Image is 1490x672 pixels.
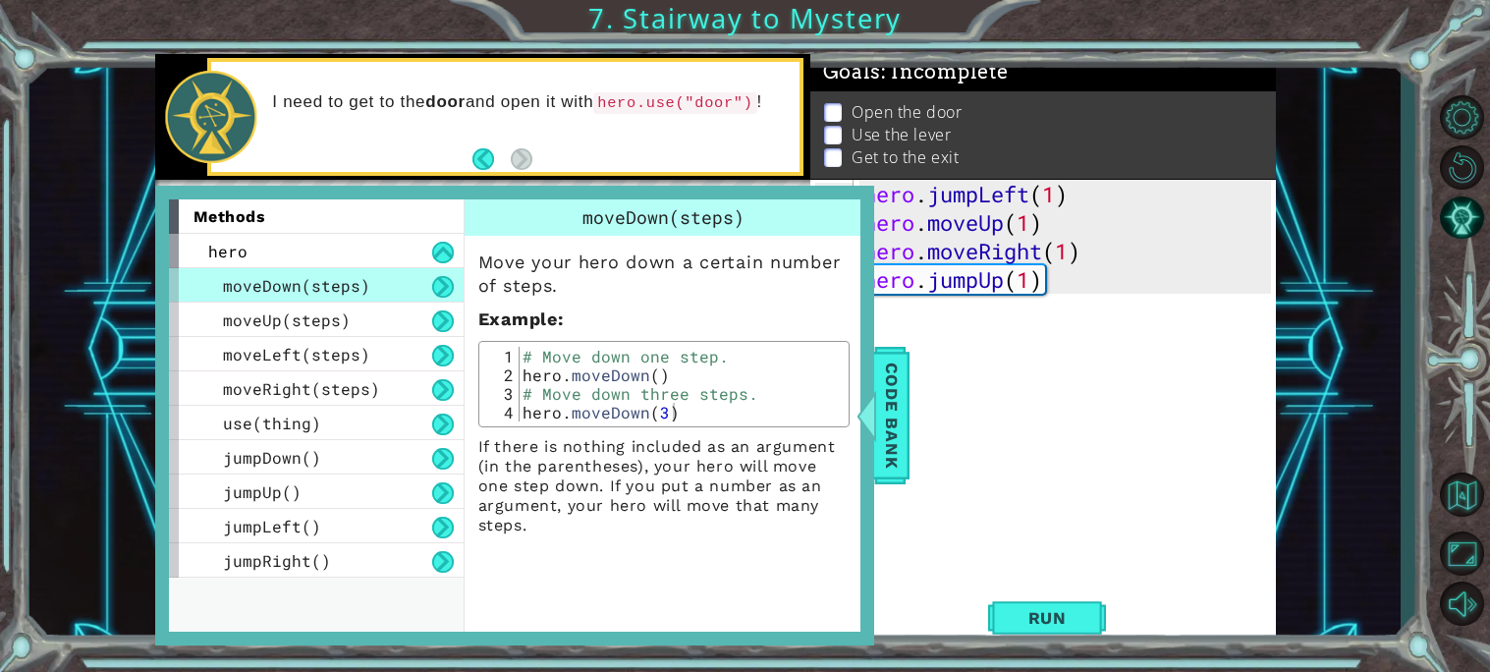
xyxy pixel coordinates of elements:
div: 1 [484,347,520,365]
span: jumpLeft() [223,516,321,536]
p: Get to the exit [852,146,959,168]
button: Maximize Browser [1433,532,1490,576]
span: jumpRight() [223,550,331,571]
button: Next [511,148,532,170]
div: 3 [484,384,520,403]
span: jumpUp() [223,481,302,502]
div: 1 [815,183,854,211]
p: I need to get to the and open it with ! [272,91,786,114]
div: methods [169,199,464,234]
button: Shift+Enter: Run current code. [988,594,1106,641]
span: jumpDown() [223,447,321,468]
span: hero [208,241,248,261]
span: : Incomplete [881,60,1008,84]
div: 2 [484,365,520,384]
p: If there is nothing included as an argument (in the parentheses), your hero will move one step do... [478,437,850,535]
span: methods [193,207,266,226]
button: AI Hint [1433,196,1490,240]
button: Restart Level [1433,145,1490,190]
button: Level Options [1433,94,1490,139]
span: moveDown(steps) [582,205,745,229]
span: Run [1009,608,1086,628]
div: 4 [484,403,520,421]
span: Code Bank [876,356,908,476]
div: moveDown(steps) [465,199,863,236]
span: moveLeft(steps) [223,344,370,364]
span: use(thing) [223,413,321,433]
p: Open the door [852,101,962,123]
strong: : [478,308,564,329]
code: hero.use("door") [593,92,756,114]
a: Back to Map [1433,464,1490,529]
button: Back [472,148,511,170]
span: Example [478,308,558,329]
strong: door [425,92,466,111]
span: moveUp(steps) [223,309,351,330]
span: Goals [823,60,1009,84]
span: moveDown(steps) [223,275,370,296]
span: moveRight(steps) [223,378,380,399]
p: Use the lever [852,124,951,145]
p: Move your hero down a certain number of steps. [478,251,850,298]
button: Back to Map [1433,467,1490,524]
button: Mute [1433,582,1490,626]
